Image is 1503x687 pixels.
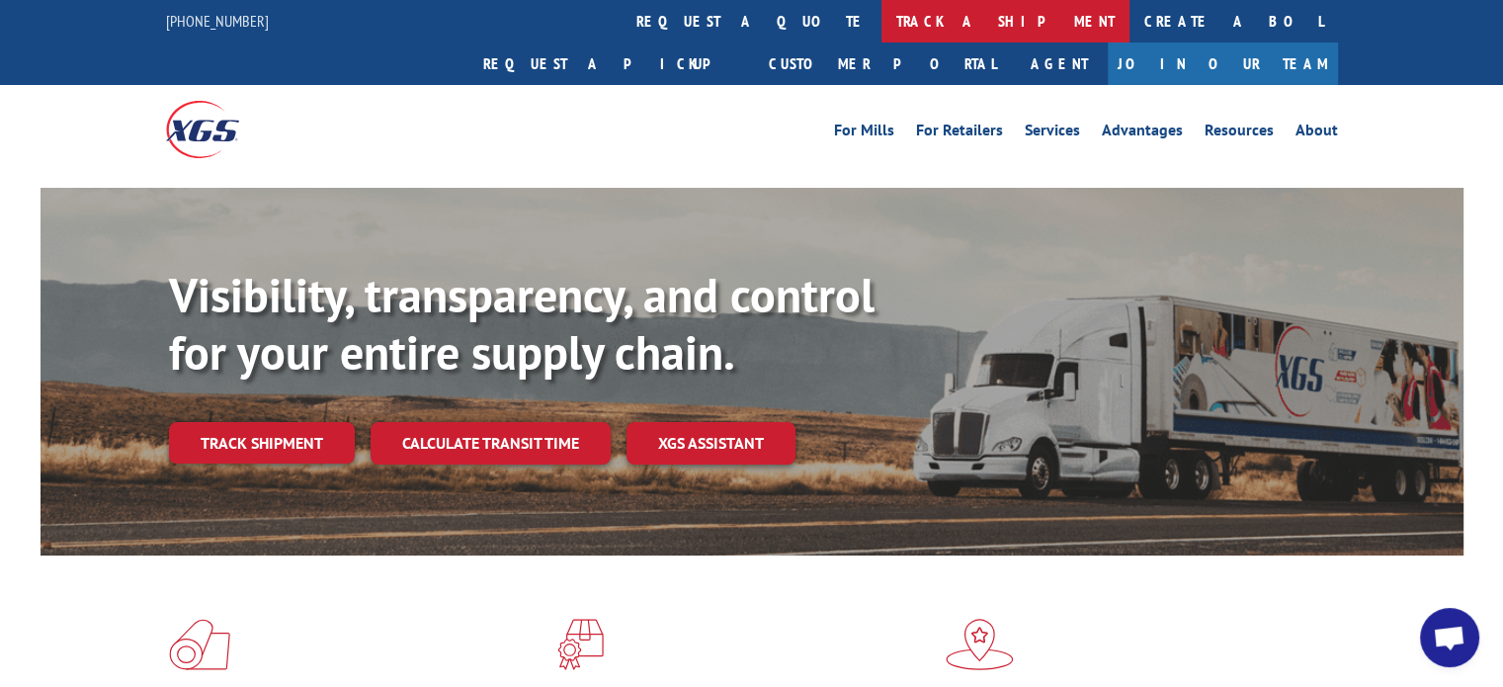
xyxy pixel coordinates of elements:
a: Track shipment [169,422,355,464]
a: Resources [1205,123,1274,144]
a: Agent [1011,43,1108,85]
b: Visibility, transparency, and control for your entire supply chain. [169,264,875,383]
a: XGS ASSISTANT [626,422,795,465]
img: xgs-icon-flagship-distribution-model-red [946,619,1014,670]
a: About [1295,123,1338,144]
a: Calculate transit time [371,422,611,465]
a: Advantages [1102,123,1183,144]
a: Join Our Team [1108,43,1338,85]
a: Customer Portal [754,43,1011,85]
a: Request a pickup [468,43,754,85]
div: Open chat [1420,608,1479,667]
img: xgs-icon-total-supply-chain-intelligence-red [169,619,230,670]
img: xgs-icon-focused-on-flooring-red [557,619,604,670]
a: For Retailers [916,123,1003,144]
a: For Mills [834,123,894,144]
a: Services [1025,123,1080,144]
a: [PHONE_NUMBER] [166,11,269,31]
